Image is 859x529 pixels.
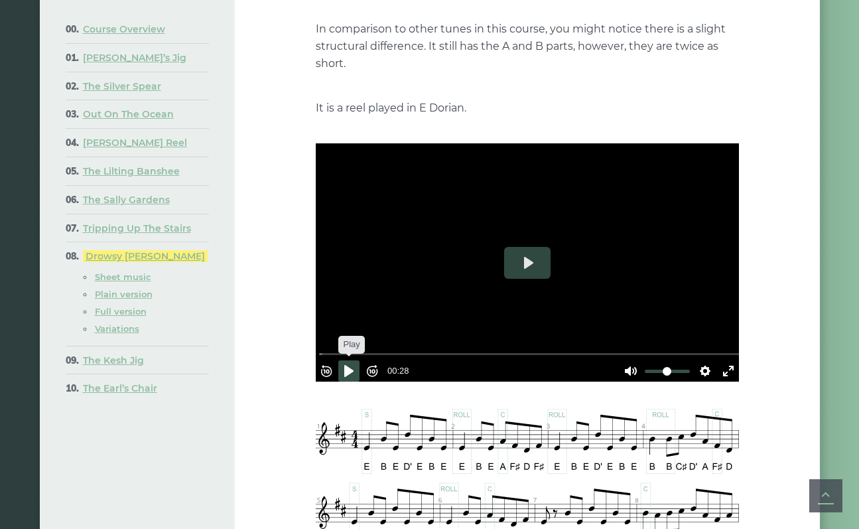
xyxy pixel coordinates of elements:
[83,137,187,149] a: [PERSON_NAME] Reel
[95,289,153,299] a: Plain version
[83,108,174,120] a: Out On The Ocean
[316,21,739,72] p: In comparison to other tunes in this course, you might notice there is a slight structural differ...
[95,323,139,334] a: Variations
[95,271,151,282] a: Sheet music
[83,23,165,35] a: Course Overview
[83,194,170,206] a: The Sally Gardens
[83,222,191,234] a: Tripping Up The Stairs
[83,52,186,64] a: [PERSON_NAME]’s Jig
[83,382,157,394] a: The Earl’s Chair
[95,306,147,317] a: Full version
[83,80,161,92] a: The Silver Spear
[316,100,739,117] p: It is a reel played in E Dorian.
[83,165,180,177] a: The Lilting Banshee
[83,354,144,366] a: The Kesh Jig
[83,250,208,262] a: Drowsy [PERSON_NAME]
